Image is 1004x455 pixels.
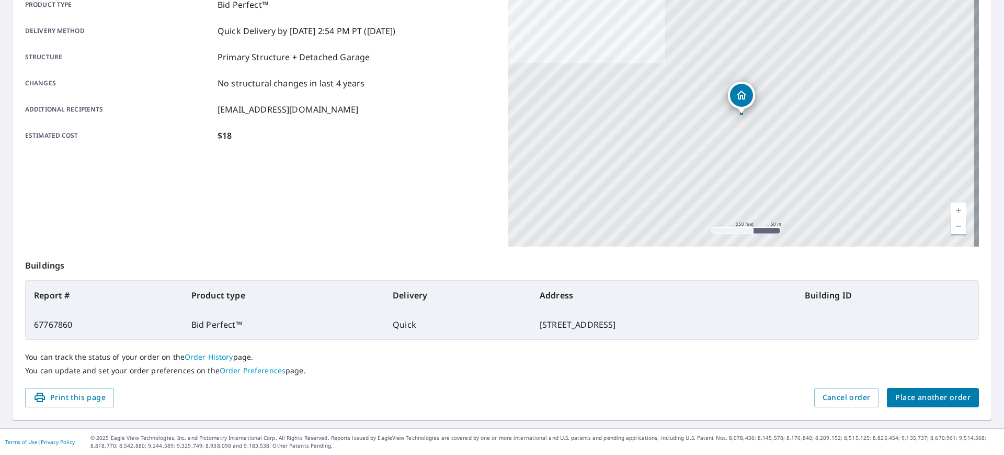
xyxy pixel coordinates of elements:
a: Current Level 17, Zoom In [951,203,966,218]
p: | [5,439,75,445]
p: You can track the status of your order on the page. [25,352,979,362]
p: Estimated cost [25,129,213,142]
p: No structural changes in last 4 years [218,77,365,90]
a: Order Preferences [220,365,286,375]
td: Bid Perfect™ [183,310,384,339]
button: Print this page [25,388,114,407]
a: Current Level 17, Zoom Out [951,218,966,234]
th: Building ID [796,281,978,310]
th: Report # [26,281,183,310]
span: Print this page [33,391,106,404]
p: Quick Delivery by [DATE] 2:54 PM PT ([DATE]) [218,25,396,37]
p: Delivery method [25,25,213,37]
a: Privacy Policy [41,438,75,446]
th: Address [531,281,796,310]
p: Primary Structure + Detached Garage [218,51,370,63]
span: Cancel order [823,391,871,404]
button: Cancel order [814,388,879,407]
p: Changes [25,77,213,90]
p: You can update and set your order preferences on the page. [25,366,979,375]
a: Terms of Use [5,438,38,446]
td: 67767860 [26,310,183,339]
p: [EMAIL_ADDRESS][DOMAIN_NAME] [218,103,358,116]
td: Quick [384,310,531,339]
p: Structure [25,51,213,63]
th: Delivery [384,281,531,310]
p: Buildings [25,247,979,280]
th: Product type [183,281,384,310]
button: Place another order [887,388,979,407]
p: Additional recipients [25,103,213,116]
td: [STREET_ADDRESS] [531,310,796,339]
p: © 2025 Eagle View Technologies, Inc. and Pictometry International Corp. All Rights Reserved. Repo... [90,434,999,450]
p: $18 [218,129,232,142]
a: Order History [185,352,233,362]
div: Dropped pin, building 1, Residential property, 1806 Glenside Dr Greensboro, NC 27405 [728,82,755,114]
span: Place another order [895,391,971,404]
